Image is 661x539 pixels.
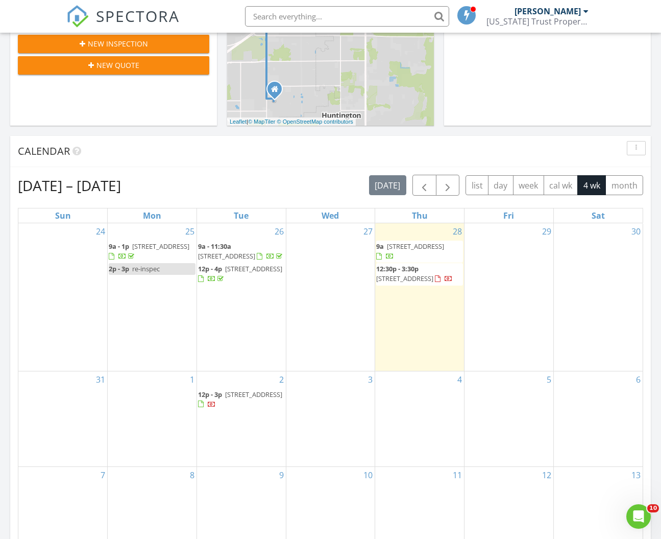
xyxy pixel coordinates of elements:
[18,56,209,75] button: New Quote
[132,264,160,273] span: re-inspec
[198,242,284,261] a: 9a - 11:30a [STREET_ADDRESS]
[376,242,444,261] a: 9a [STREET_ADDRESS]
[227,118,356,126] div: |
[286,223,375,371] td: Go to August 27, 2025
[198,389,285,411] a: 12p - 3p [STREET_ADDRESS]
[629,223,643,240] a: Go to August 30, 2025
[198,390,222,399] span: 12p - 3p
[198,264,282,283] a: 12p - 4p [STREET_ADDRESS]
[53,208,73,223] a: Sunday
[132,242,189,251] span: [STREET_ADDRESS]
[275,89,281,95] div: 1405 Se 38th Ave , Ocala Florida 34471
[99,467,107,483] a: Go to September 7, 2025
[277,119,353,125] a: © OpenStreetMap contributors
[108,371,197,466] td: Go to September 1, 2025
[455,371,464,388] a: Go to September 4, 2025
[94,371,107,388] a: Go to August 31, 2025
[277,371,286,388] a: Go to September 2, 2025
[553,371,643,466] td: Go to September 6, 2025
[436,175,460,196] button: Next
[273,223,286,240] a: Go to August 26, 2025
[376,242,384,251] span: 9a
[88,38,148,49] span: New Inspection
[412,175,436,196] button: Previous
[232,208,251,223] a: Tuesday
[198,263,285,285] a: 12p - 4p [STREET_ADDRESS]
[197,371,286,466] td: Go to September 2, 2025
[109,264,129,273] span: 2p - 3p
[245,6,449,27] input: Search everything...
[634,371,643,388] a: Go to September 6, 2025
[486,16,589,27] div: Florida Trust Property Inspections
[464,371,554,466] td: Go to September 5, 2025
[577,175,606,195] button: 4 wk
[553,223,643,371] td: Go to August 30, 2025
[277,467,286,483] a: Go to September 9, 2025
[590,208,607,223] a: Saturday
[198,242,231,251] span: 9a - 11:30a
[188,371,197,388] a: Go to September 1, 2025
[96,5,180,27] span: SPECTORA
[540,467,553,483] a: Go to September 12, 2025
[488,175,513,195] button: day
[361,467,375,483] a: Go to September 10, 2025
[109,242,129,251] span: 9a - 1p
[96,60,139,71] span: New Quote
[515,6,581,16] div: [PERSON_NAME]
[647,504,659,512] span: 10
[369,175,406,195] button: [DATE]
[225,264,282,273] span: [STREET_ADDRESS]
[605,175,643,195] button: month
[198,251,255,261] span: [STREET_ADDRESS]
[248,119,276,125] a: © MapTiler
[387,242,444,251] span: [STREET_ADDRESS]
[188,467,197,483] a: Go to September 8, 2025
[545,371,553,388] a: Go to September 5, 2025
[198,241,285,263] a: 9a - 11:30a [STREET_ADDRESS]
[375,223,464,371] td: Go to August 28, 2025
[376,263,463,285] a: 12:30p - 3:30p [STREET_ADDRESS]
[198,390,282,409] a: 12p - 3p [STREET_ADDRESS]
[109,241,195,263] a: 9a - 1p [STREET_ADDRESS]
[141,208,163,223] a: Monday
[376,264,419,273] span: 12:30p - 3:30p
[108,223,197,371] td: Go to August 25, 2025
[376,274,433,283] span: [STREET_ADDRESS]
[544,175,578,195] button: cal wk
[109,242,189,261] a: 9a - 1p [STREET_ADDRESS]
[466,175,488,195] button: list
[366,371,375,388] a: Go to September 3, 2025
[225,390,282,399] span: [STREET_ADDRESS]
[94,223,107,240] a: Go to August 24, 2025
[18,35,209,53] button: New Inspection
[18,175,121,196] h2: [DATE] – [DATE]
[18,144,70,158] span: Calendar
[66,14,180,35] a: SPECTORA
[540,223,553,240] a: Go to August 29, 2025
[513,175,544,195] button: week
[18,371,108,466] td: Go to August 31, 2025
[198,264,222,273] span: 12p - 4p
[361,223,375,240] a: Go to August 27, 2025
[410,208,430,223] a: Thursday
[451,467,464,483] a: Go to September 11, 2025
[376,264,453,283] a: 12:30p - 3:30p [STREET_ADDRESS]
[183,223,197,240] a: Go to August 25, 2025
[501,208,516,223] a: Friday
[629,467,643,483] a: Go to September 13, 2025
[286,371,375,466] td: Go to September 3, 2025
[451,223,464,240] a: Go to August 28, 2025
[230,119,247,125] a: Leaflet
[464,223,554,371] td: Go to August 29, 2025
[376,241,463,263] a: 9a [STREET_ADDRESS]
[320,208,341,223] a: Wednesday
[197,223,286,371] td: Go to August 26, 2025
[18,223,108,371] td: Go to August 24, 2025
[375,371,464,466] td: Go to September 4, 2025
[626,504,651,529] iframe: Intercom live chat
[66,5,89,28] img: The Best Home Inspection Software - Spectora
